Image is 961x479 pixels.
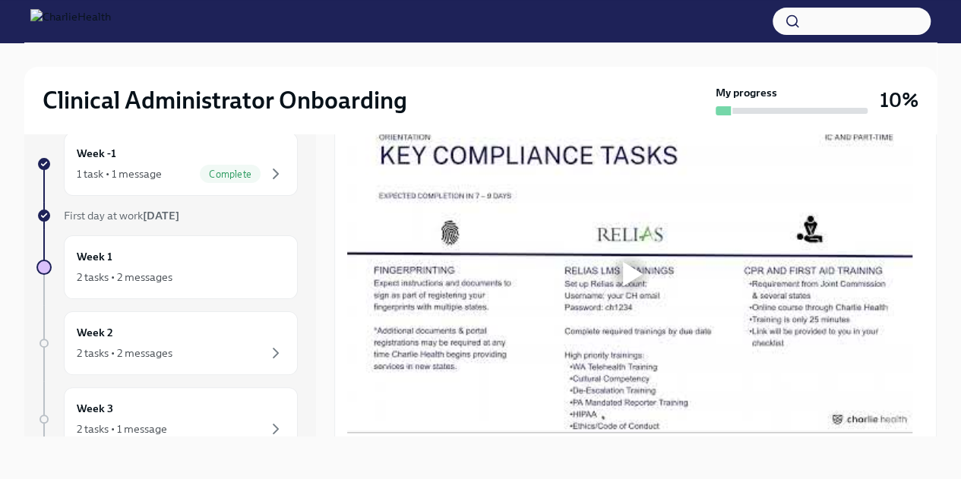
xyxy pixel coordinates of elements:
a: Week 12 tasks • 2 messages [36,235,298,299]
h6: Week 1 [77,248,112,265]
h6: Week -1 [77,145,116,162]
div: 2 tasks • 2 messages [77,269,172,285]
h6: Week 3 [77,400,113,417]
strong: My progress [716,85,777,100]
a: Week -11 task • 1 messageComplete [36,132,298,196]
div: 2 tasks • 1 message [77,421,167,436]
a: Week 22 tasks • 2 messages [36,311,298,375]
img: CharlieHealth [30,9,111,33]
a: First day at work[DATE] [36,208,298,223]
div: 2 tasks • 2 messages [77,345,172,361]
h3: 10% [880,87,918,114]
div: 1 task • 1 message [77,166,162,181]
strong: [DATE] [143,209,179,222]
span: Complete [200,169,261,180]
h6: Week 2 [77,324,113,341]
h2: Clinical Administrator Onboarding [43,85,407,115]
a: Week 32 tasks • 1 message [36,387,298,451]
span: First day at work [64,209,179,222]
